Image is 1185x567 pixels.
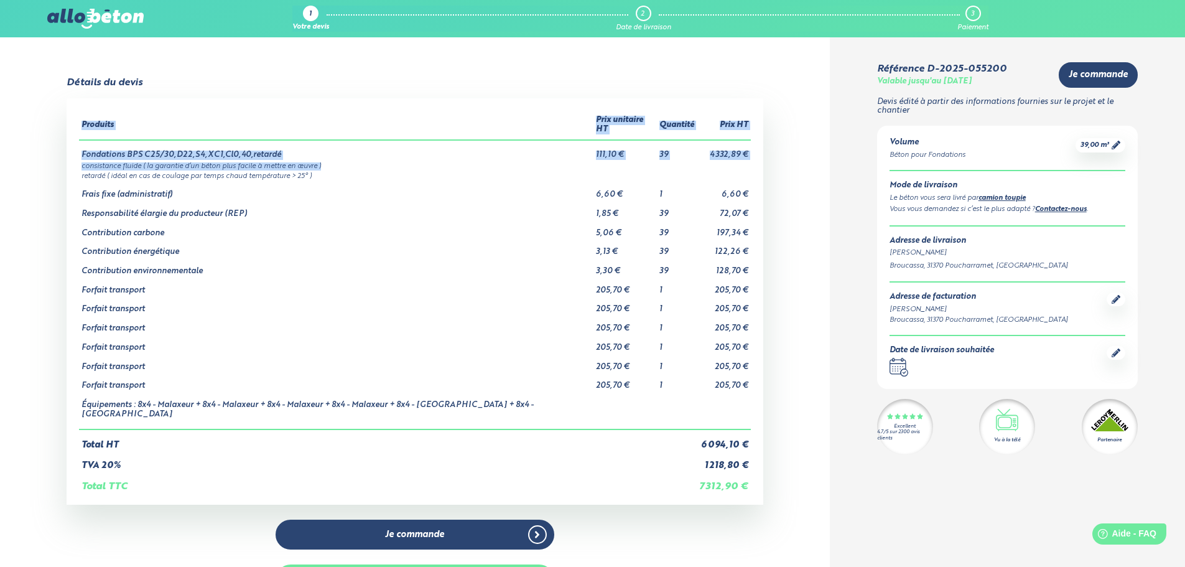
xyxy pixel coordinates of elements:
[697,238,751,257] td: 122,26 €
[894,424,916,429] div: Excellent
[697,451,751,471] td: 1 218,80 €
[1074,518,1171,553] iframe: Help widget launcher
[890,193,1125,204] div: Le béton vous sera livré par
[657,372,697,391] td: 1
[697,429,751,451] td: 6 094,10 €
[978,195,1026,202] a: camion toupie
[697,353,751,372] td: 205,70 €
[994,436,1020,444] div: Vu à la télé
[657,314,697,334] td: 1
[697,471,751,492] td: 7 312,90 €
[890,315,1068,326] div: Broucassa, 31370 Poucharramet, [GEOGRAPHIC_DATA]
[67,77,142,88] div: Détails du devis
[79,295,593,314] td: Forfait transport
[79,391,593,429] td: Équipements : 8x4 - Malaxeur + 8x4 - Malaxeur + 8x4 - Malaxeur + 8x4 - Malaxeur + 8x4 - [GEOGRAPH...
[593,200,657,219] td: 1,85 €
[657,295,697,314] td: 1
[697,257,751,276] td: 128,70 €
[79,276,593,296] td: Forfait transport
[79,334,593,353] td: Forfait transport
[593,334,657,353] td: 205,70 €
[593,295,657,314] td: 205,70 €
[657,219,697,238] td: 39
[593,140,657,160] td: 111,10 €
[971,10,974,18] div: 3
[385,530,444,540] span: Je commande
[697,140,751,160] td: 4 332,89 €
[1035,206,1087,213] a: Contactez-nous
[79,140,593,160] td: Fondations BPS C25/30,D22,S4,XC1,Cl0,40,retardé
[79,451,697,471] td: TVA 20%
[890,237,1125,246] div: Adresse de livraison
[890,204,1125,215] div: Vous vous demandez si c’est le plus adapté ? .
[641,10,644,18] div: 2
[890,181,1125,190] div: Mode de livraison
[890,304,1068,315] div: [PERSON_NAME]
[79,111,593,139] th: Produits
[79,170,751,180] td: retardé ( idéal en cas de coulage par temps chaud température > 25° )
[957,6,988,32] a: 3 Paiement
[79,180,593,200] td: Frais fixe (administratif)
[697,276,751,296] td: 205,70 €
[877,77,972,87] div: Valable jusqu'au [DATE]
[309,11,312,19] div: 1
[79,372,593,391] td: Forfait transport
[697,314,751,334] td: 205,70 €
[697,295,751,314] td: 205,70 €
[657,140,697,160] td: 39
[276,520,554,550] a: Je commande
[697,372,751,391] td: 205,70 €
[593,180,657,200] td: 6,60 €
[292,6,329,32] a: 1 Votre devis
[79,257,593,276] td: Contribution environnementale
[890,293,1068,302] div: Adresse de facturation
[79,471,697,492] td: Total TTC
[593,238,657,257] td: 3,13 €
[292,24,329,32] div: Votre devis
[877,98,1138,116] p: Devis édité à partir des informations fournies sur le projet et le chantier
[890,138,965,148] div: Volume
[957,24,988,32] div: Paiement
[1097,436,1122,444] div: Partenaire
[890,261,1125,271] div: Broucassa, 31370 Poucharramet, [GEOGRAPHIC_DATA]
[657,111,697,139] th: Quantité
[657,276,697,296] td: 1
[593,111,657,139] th: Prix unitaire HT
[657,334,697,353] td: 1
[593,314,657,334] td: 205,70 €
[890,248,1125,258] div: [PERSON_NAME]
[877,63,1006,75] div: Référence D-2025-055200
[593,353,657,372] td: 205,70 €
[79,429,697,451] td: Total HT
[47,9,143,29] img: allobéton
[593,257,657,276] td: 3,30 €
[616,24,671,32] div: Date de livraison
[890,150,965,161] div: Béton pour Fondations
[79,314,593,334] td: Forfait transport
[697,200,751,219] td: 72,07 €
[79,353,593,372] td: Forfait transport
[657,200,697,219] td: 39
[593,219,657,238] td: 5,06 €
[79,238,593,257] td: Contribution énergétique
[593,276,657,296] td: 205,70 €
[657,257,697,276] td: 39
[1059,62,1138,88] a: Je commande
[593,372,657,391] td: 205,70 €
[657,353,697,372] td: 1
[657,238,697,257] td: 39
[657,180,697,200] td: 1
[697,219,751,238] td: 197,34 €
[697,334,751,353] td: 205,70 €
[79,200,593,219] td: Responsabilité élargie du producteur (REP)
[890,346,994,355] div: Date de livraison souhaitée
[877,429,933,441] div: 4.7/5 sur 2300 avis clients
[697,180,751,200] td: 6,60 €
[1069,70,1128,80] span: Je commande
[697,111,751,139] th: Prix HT
[616,6,671,32] a: 2 Date de livraison
[79,160,751,171] td: consistance fluide ( la garantie d’un béton plus facile à mettre en œuvre )
[79,219,593,238] td: Contribution carbone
